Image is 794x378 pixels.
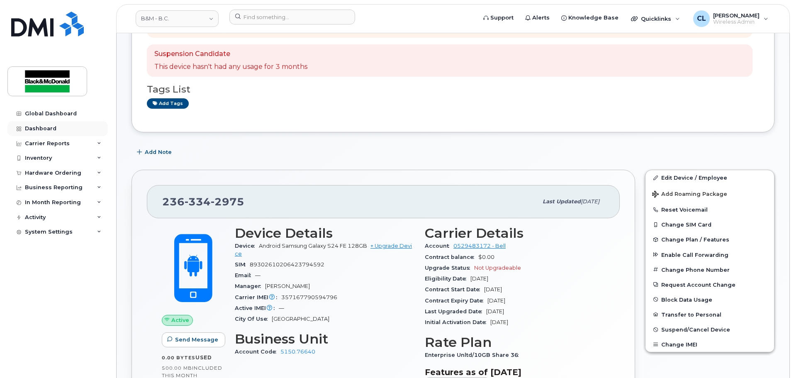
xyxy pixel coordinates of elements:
[162,195,244,208] span: 236
[425,308,486,315] span: Last Upgraded Date
[147,98,189,109] a: Add tags
[645,322,774,337] button: Suspend/Cancel Device
[425,367,605,377] h3: Features as of [DATE]
[484,286,502,293] span: [DATE]
[235,226,415,241] h3: Device Details
[474,265,521,271] span: Not Upgradeable
[235,332,415,346] h3: Business Unit
[490,319,508,325] span: [DATE]
[713,19,760,25] span: Wireless Admin
[145,148,172,156] span: Add Note
[171,316,189,324] span: Active
[279,305,284,311] span: —
[661,327,730,333] span: Suspend/Cancel Device
[490,14,514,22] span: Support
[641,15,671,22] span: Quicklinks
[470,276,488,282] span: [DATE]
[425,335,605,350] h3: Rate Plan
[425,352,523,358] span: Enterprise Unltd/10GB Share 36
[154,62,307,72] p: This device hasn't had any usage for 3 months
[645,185,774,202] button: Add Roaming Package
[425,254,478,260] span: Contract balance
[425,226,605,241] h3: Carrier Details
[519,10,555,26] a: Alerts
[625,10,686,27] div: Quicklinks
[425,276,470,282] span: Eligibility Date
[532,14,550,22] span: Alerts
[235,243,259,249] span: Device
[425,319,490,325] span: Initial Activation Date
[235,261,250,268] span: SIM
[425,286,484,293] span: Contract Start Date
[425,265,474,271] span: Upgrade Status
[645,337,774,352] button: Change IMEI
[486,308,504,315] span: [DATE]
[425,298,487,304] span: Contract Expiry Date
[259,243,367,249] span: Android Samsung Galaxy S24 FE 128GB
[235,316,272,322] span: City Of Use
[211,195,244,208] span: 2975
[645,170,774,185] a: Edit Device / Employee
[568,14,619,22] span: Knowledge Base
[581,198,599,205] span: [DATE]
[154,49,307,59] p: Suspension Candidate
[162,332,225,347] button: Send Message
[235,305,279,311] span: Active IMEI
[281,294,337,300] span: 357167790594796
[255,272,261,278] span: —
[661,251,728,258] span: Enable Call Forwarding
[272,316,329,322] span: [GEOGRAPHIC_DATA]
[645,307,774,322] button: Transfer to Personal
[487,298,505,304] span: [DATE]
[645,202,774,217] button: Reset Voicemail
[645,247,774,262] button: Enable Call Forwarding
[132,145,179,160] button: Add Note
[162,365,192,371] span: 500.00 MB
[687,10,774,27] div: Candice Leung
[280,349,315,355] a: 5150.76640
[195,354,212,361] span: used
[235,294,281,300] span: Carrier IMEI
[185,195,211,208] span: 334
[229,10,355,24] input: Find something...
[477,10,519,26] a: Support
[645,262,774,277] button: Change Phone Number
[713,12,760,19] span: [PERSON_NAME]
[147,84,759,95] h3: Tags List
[235,272,255,278] span: Email
[453,243,506,249] a: 0529483172 - Bell
[645,277,774,292] button: Request Account Change
[661,237,729,243] span: Change Plan / Features
[162,355,195,361] span: 0.00 Bytes
[425,243,453,249] span: Account
[697,14,706,24] span: CL
[645,292,774,307] button: Block Data Usage
[645,232,774,247] button: Change Plan / Features
[265,283,310,289] span: [PERSON_NAME]
[175,336,218,344] span: Send Message
[555,10,624,26] a: Knowledge Base
[235,283,265,289] span: Manager
[235,349,280,355] span: Account Code
[235,243,412,256] a: + Upgrade Device
[645,217,774,232] button: Change SIM Card
[478,254,494,260] span: $0.00
[250,261,324,268] span: 89302610206423794592
[136,10,219,27] a: B&M - B.C.
[652,191,727,199] span: Add Roaming Package
[543,198,581,205] span: Last updated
